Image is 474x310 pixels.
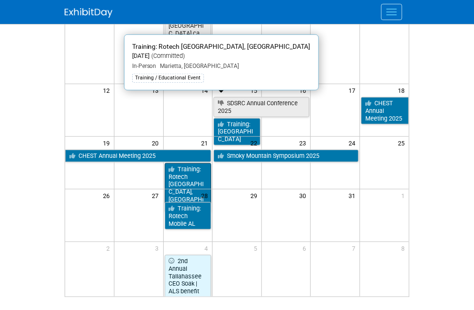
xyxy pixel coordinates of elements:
div: Training / Educational Event [132,74,204,82]
span: 8 [400,242,409,254]
span: 19 [102,137,114,149]
a: Smoky Mountain Symposium 2025 [214,150,359,162]
span: In-Person [132,63,157,69]
span: 23 [298,137,310,149]
span: 29 [249,189,261,201]
span: 24 [348,137,360,149]
span: 6 [302,242,310,254]
span: 22 [249,137,261,149]
span: 2 [105,242,114,254]
span: Marietta, [GEOGRAPHIC_DATA] [157,63,239,69]
span: (Committed) [149,52,185,59]
span: 18 [397,84,409,96]
span: 27 [151,189,163,201]
button: Menu [381,4,402,20]
img: ExhibitDay [65,8,113,18]
span: 25 [397,137,409,149]
span: 20 [151,137,163,149]
span: 12 [102,84,114,96]
a: SDSRC Annual Conference 2025 [214,97,309,117]
span: Training: Rotech [GEOGRAPHIC_DATA], [GEOGRAPHIC_DATA] [132,43,311,50]
a: Training: Rotech [GEOGRAPHIC_DATA], [GEOGRAPHIC_DATA] [165,163,212,213]
span: 17 [348,84,360,96]
div: [DATE] [132,52,311,60]
span: 7 [351,242,360,254]
span: 5 [253,242,261,254]
a: Training: [GEOGRAPHIC_DATA] [214,118,260,145]
a: 2nd Annual Tallahassee CEO Soak | ALS benefit [165,255,212,298]
a: CHEST Annual Meeting 2025 [65,150,211,162]
a: CHEST Annual Meeting 2025 [361,97,409,124]
span: 3 [155,242,163,254]
span: 28 [200,189,212,201]
a: Training: Rotech Mobile AL [165,202,212,230]
span: 30 [298,189,310,201]
span: 21 [200,137,212,149]
span: 26 [102,189,114,201]
span: 31 [348,189,360,201]
span: 1 [400,189,409,201]
span: 4 [203,242,212,254]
